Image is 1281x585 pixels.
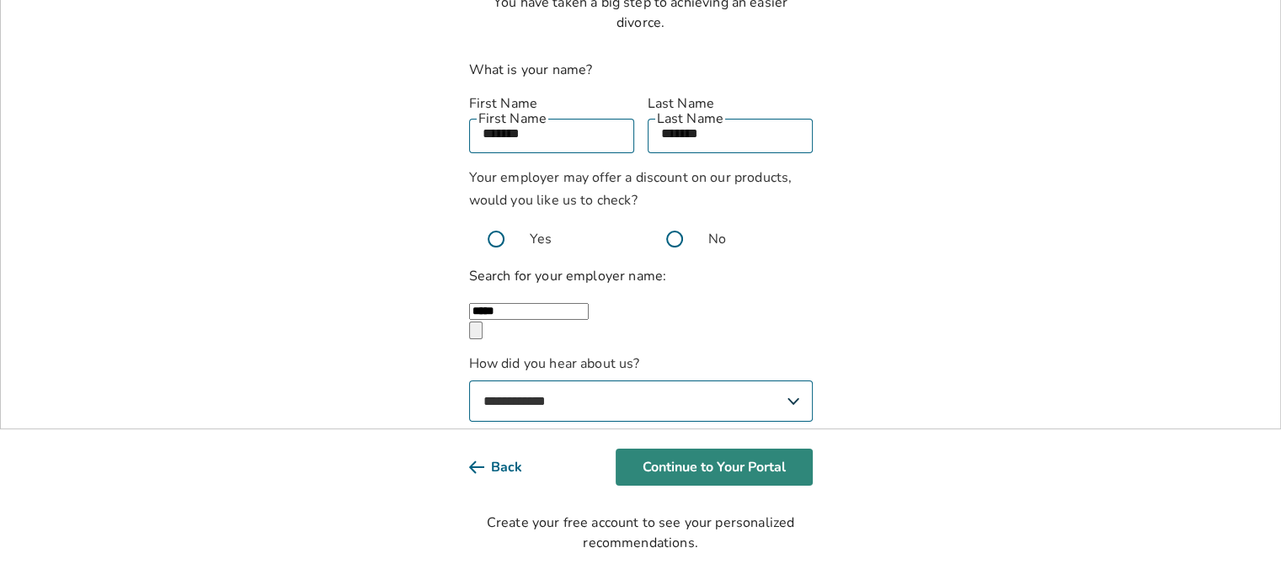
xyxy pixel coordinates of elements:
[469,513,813,553] div: Create your free account to see your personalized recommendations.
[469,380,813,422] select: How did you hear about us?
[469,322,483,339] button: Clear
[530,229,552,249] span: Yes
[1197,504,1281,585] iframe: Chat Widget
[469,93,634,114] label: First Name
[469,61,593,79] label: What is your name?
[469,267,667,285] label: Search for your employer name:
[469,168,793,210] span: Your employer may offer a discount on our products, would you like us to check?
[469,449,549,486] button: Back
[616,449,813,486] button: Continue to Your Portal
[648,93,813,114] label: Last Name
[708,229,726,249] span: No
[469,354,813,422] label: How did you hear about us?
